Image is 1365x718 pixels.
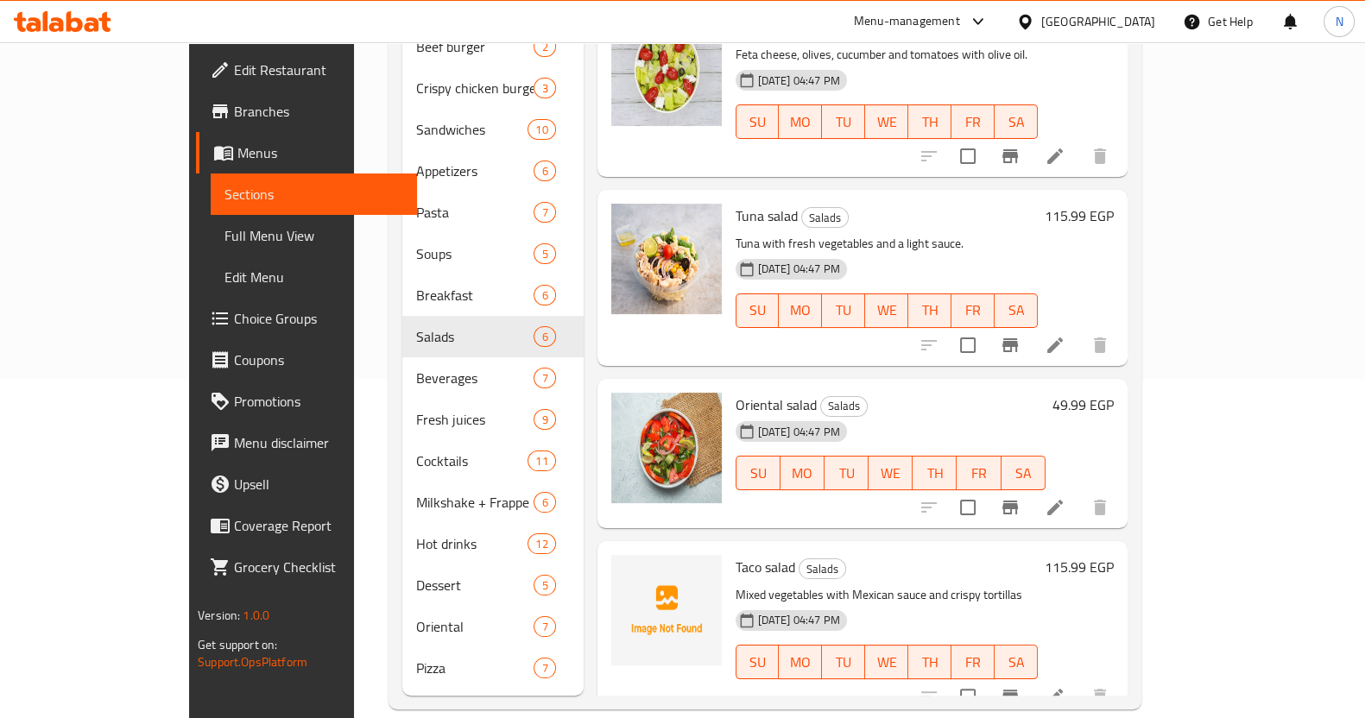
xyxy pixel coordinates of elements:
[989,135,1031,177] button: Branch-specific-item
[743,110,773,135] span: SU
[534,575,555,595] div: items
[528,453,554,469] span: 11
[196,132,417,173] a: Menus
[799,558,846,579] div: Salads
[802,208,848,228] span: Salads
[964,461,994,486] span: FR
[402,399,584,440] div: Fresh juices9
[1045,686,1065,707] a: Edit menu item
[416,36,534,57] span: Beef burger
[989,324,1031,366] button: Branch-specific-item
[198,633,277,656] span: Get support on:
[736,584,1038,606] p: Mixed vegetables with Mexican sauce and crispy tortillas
[958,650,988,675] span: FR
[402,523,584,564] div: Hot drinks12
[416,78,534,98] div: Crispy chicken burger
[416,492,534,513] span: Milkshake + Frappe
[534,161,555,181] div: items
[736,456,780,490] button: SU
[1002,298,1031,323] span: SA
[211,173,417,215] a: Sections
[1045,555,1114,579] h6: 115.99 EGP
[534,412,554,428] span: 9
[736,293,780,328] button: SU
[751,261,847,277] span: [DATE] 04:47 PM
[989,487,1031,528] button: Branch-specific-item
[402,109,584,150] div: Sandwiches10
[243,604,269,627] span: 1.0.0
[995,293,1038,328] button: SA
[736,233,1038,255] p: Tuna with fresh vegetables and a light sauce.
[779,293,822,328] button: MO
[611,555,722,665] img: Taco salad
[402,647,584,689] div: Pizza7
[825,456,869,490] button: TU
[534,287,554,304] span: 6
[528,533,555,554] div: items
[865,645,908,679] button: WE
[234,60,403,80] span: Edit Restaurant
[1079,487,1121,528] button: delete
[743,298,773,323] span: SU
[951,645,995,679] button: FR
[211,256,417,298] a: Edit Menu
[786,298,815,323] span: MO
[416,575,534,595] span: Dessert
[1045,146,1065,167] a: Edit menu item
[951,293,995,328] button: FR
[416,409,534,430] span: Fresh juices
[822,293,865,328] button: TU
[416,368,534,388] span: Beverages
[875,461,906,486] span: WE
[198,651,307,673] a: Support.OpsPlatform
[528,122,554,138] span: 10
[751,424,847,440] span: [DATE] 04:47 PM
[787,461,818,486] span: MO
[872,298,901,323] span: WE
[820,396,868,417] div: Salads
[743,650,773,675] span: SU
[402,150,584,192] div: Appetizers6
[822,645,865,679] button: TU
[872,650,901,675] span: WE
[534,243,555,264] div: items
[854,11,960,32] div: Menu-management
[1052,393,1114,417] h6: 49.99 EGP
[1002,650,1031,675] span: SA
[196,91,417,132] a: Branches
[958,298,988,323] span: FR
[416,658,534,678] div: Pizza
[1008,461,1039,486] span: SA
[196,422,417,463] a: Menu disclaimer
[402,274,584,316] div: Breakfast6
[821,396,867,416] span: Salads
[950,678,986,715] span: Select to update
[958,110,988,135] span: FR
[779,645,822,679] button: MO
[995,645,1038,679] button: SA
[196,463,417,505] a: Upsell
[416,119,528,140] span: Sandwiches
[196,546,417,588] a: Grocery Checklist
[736,44,1038,66] p: Feta cheese, olives, cucumber and tomatoes with olive oil.
[196,339,417,381] a: Coupons
[951,104,995,139] button: FR
[416,326,534,347] span: Salads
[416,450,528,471] span: Cocktails
[528,450,555,471] div: items
[786,650,815,675] span: MO
[829,650,858,675] span: TU
[234,515,403,536] span: Coverage Report
[915,298,945,323] span: TH
[736,645,780,679] button: SU
[611,204,722,314] img: Tuna salad
[196,49,417,91] a: Edit Restaurant
[416,533,528,554] span: Hot drinks
[786,110,815,135] span: MO
[534,163,554,179] span: 6
[1045,335,1065,356] a: Edit menu item
[913,456,957,490] button: TH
